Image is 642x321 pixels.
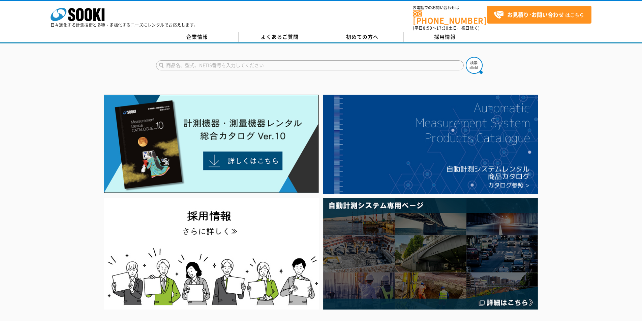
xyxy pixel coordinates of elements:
[423,25,432,31] span: 8:50
[156,60,464,70] input: 商品名、型式、NETIS番号を入力してください
[404,32,486,42] a: 採用情報
[466,57,483,74] img: btn_search.png
[51,23,198,27] p: 日々進化する計測技術と多種・多様化するニーズにレンタルでお応えします。
[346,33,378,40] span: 初めての方へ
[413,6,487,10] span: お電話でのお問い合わせは
[104,198,319,310] img: SOOKI recruit
[413,25,480,31] span: (平日 ～ 土日、祝日除く)
[239,32,321,42] a: よくあるご質問
[156,32,239,42] a: 企業情報
[413,10,487,24] a: [PHONE_NUMBER]
[507,10,564,19] strong: お見積り･お問い合わせ
[487,6,591,24] a: お見積り･お問い合わせはこちら
[494,10,584,20] span: はこちら
[104,95,319,193] img: Catalog Ver10
[323,95,538,194] img: 自動計測システムカタログ
[321,32,404,42] a: 初めての方へ
[323,198,538,310] img: 自動計測システム専用ページ
[436,25,449,31] span: 17:30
